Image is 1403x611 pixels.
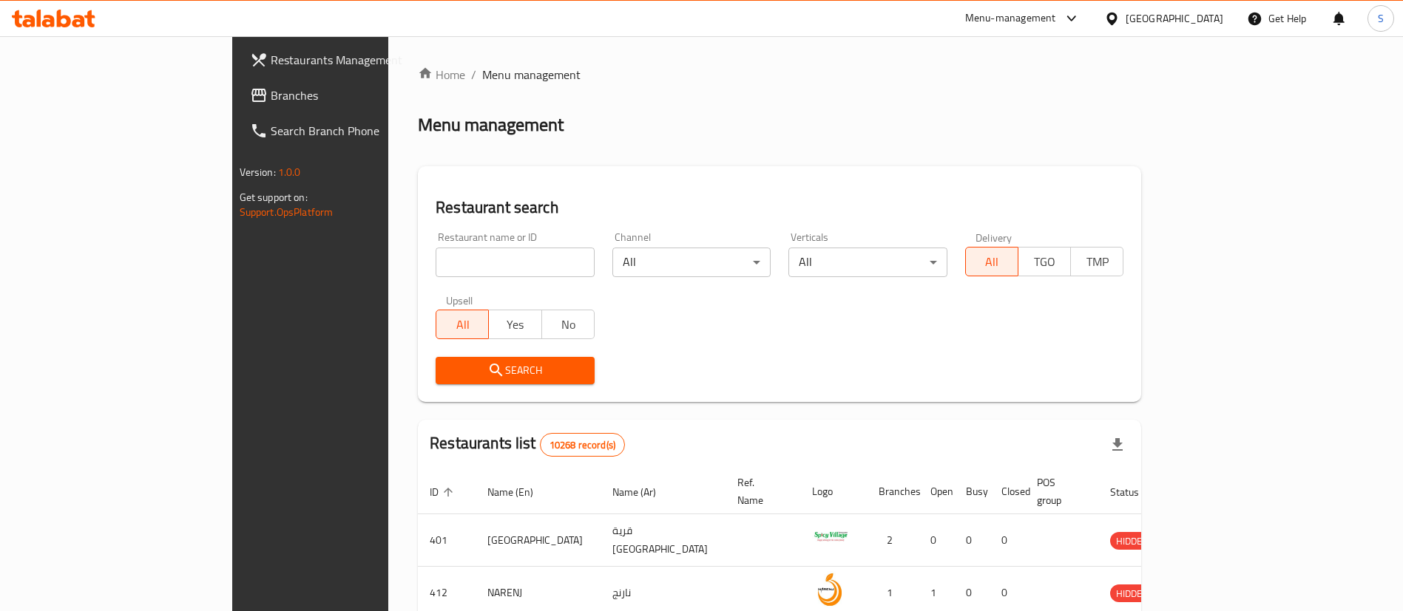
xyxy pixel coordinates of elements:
[919,469,954,514] th: Open
[812,519,849,556] img: Spicy Village
[1110,584,1154,602] div: HIDDEN
[446,295,473,305] label: Upsell
[271,51,455,69] span: Restaurants Management
[990,514,1025,567] td: 0
[601,514,726,567] td: قرية [GEOGRAPHIC_DATA]
[965,10,1056,27] div: Menu-management
[482,66,581,83] span: Menu management
[447,361,583,380] span: Search
[867,514,919,567] td: 2
[990,469,1025,514] th: Closed
[1077,251,1118,273] span: TMP
[1110,533,1154,550] span: HIDDEN
[430,432,625,457] h2: Restaurants list
[612,483,675,501] span: Name (Ar)
[1378,10,1384,27] span: S
[487,483,552,501] span: Name (En)
[612,248,771,277] div: All
[541,310,595,339] button: No
[240,188,308,207] span: Get support on:
[1126,10,1223,27] div: [GEOGRAPHIC_DATA]
[495,314,535,335] span: Yes
[972,251,1012,273] span: All
[442,314,483,335] span: All
[1018,247,1071,276] button: TGO
[965,247,1018,276] button: All
[240,202,334,222] a: Support.OpsPlatform
[271,122,455,140] span: Search Branch Phone
[954,514,990,567] td: 0
[436,357,595,384] button: Search
[1110,483,1158,501] span: Status
[436,248,595,277] input: Search for restaurant name or ID..
[278,163,301,182] span: 1.0.0
[548,314,589,335] span: No
[1070,247,1123,276] button: TMP
[471,66,476,83] li: /
[541,438,624,452] span: 10268 record(s)
[488,310,541,339] button: Yes
[788,248,947,277] div: All
[418,66,1141,83] nav: breadcrumb
[436,310,489,339] button: All
[800,469,867,514] th: Logo
[954,469,990,514] th: Busy
[436,197,1123,219] h2: Restaurant search
[1110,585,1154,602] span: HIDDEN
[476,514,601,567] td: [GEOGRAPHIC_DATA]
[737,474,782,509] span: Ref. Name
[867,469,919,514] th: Branches
[1100,427,1135,462] div: Export file
[1037,474,1081,509] span: POS group
[238,78,467,113] a: Branches
[540,433,625,457] div: Total records count
[919,514,954,567] td: 0
[240,163,276,182] span: Version:
[418,113,564,137] h2: Menu management
[1024,251,1065,273] span: TGO
[976,232,1012,242] label: Delivery
[1110,532,1154,550] div: HIDDEN
[238,113,467,149] a: Search Branch Phone
[238,42,467,78] a: Restaurants Management
[812,571,849,608] img: NARENJ
[430,483,458,501] span: ID
[271,86,455,104] span: Branches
